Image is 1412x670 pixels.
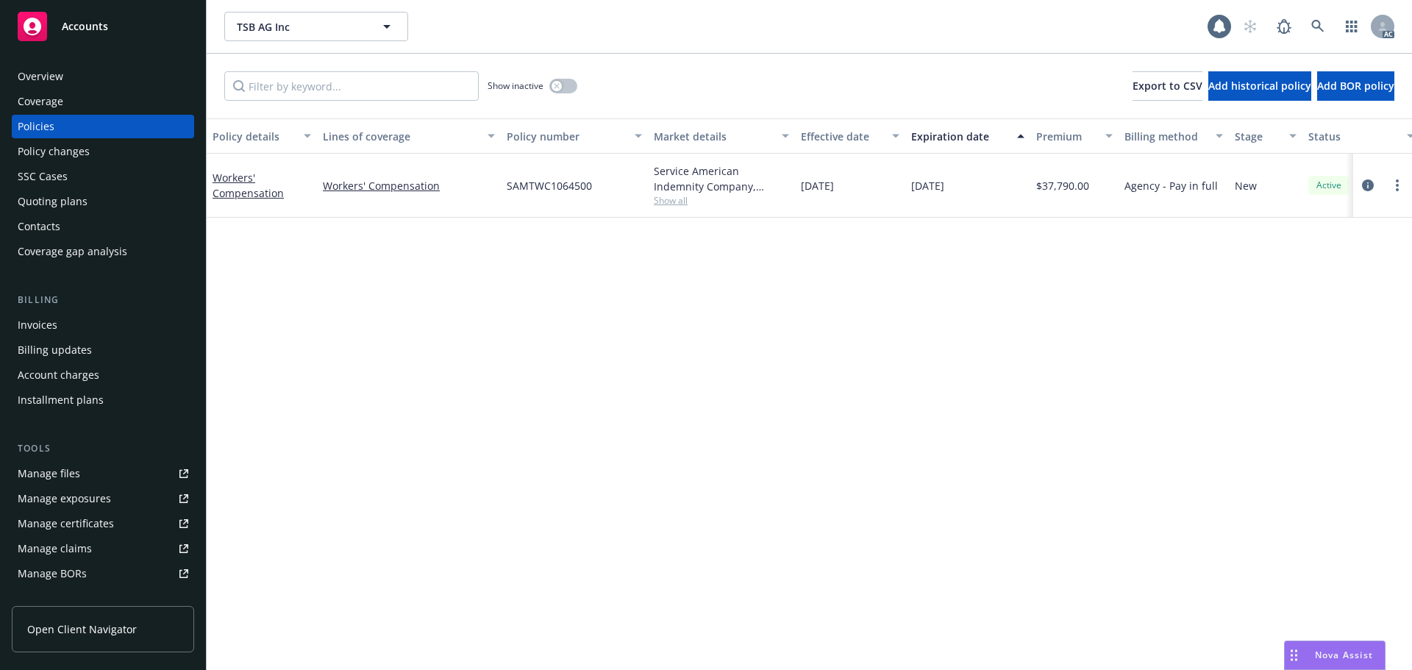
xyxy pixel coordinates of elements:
[62,21,108,32] span: Accounts
[1235,178,1257,193] span: New
[1317,71,1394,101] button: Add BOR policy
[12,338,194,362] a: Billing updates
[18,512,114,535] div: Manage certificates
[18,537,92,560] div: Manage claims
[27,621,137,637] span: Open Client Navigator
[801,129,883,144] div: Effective date
[1285,641,1303,669] div: Drag to move
[12,215,194,238] a: Contacts
[1124,178,1218,193] span: Agency - Pay in full
[323,178,495,193] a: Workers' Compensation
[207,118,317,154] button: Policy details
[1229,118,1302,154] button: Stage
[12,165,194,188] a: SSC Cases
[18,215,60,238] div: Contacts
[12,140,194,163] a: Policy changes
[654,129,773,144] div: Market details
[1317,79,1394,93] span: Add BOR policy
[12,115,194,138] a: Policies
[1124,129,1207,144] div: Billing method
[18,562,87,585] div: Manage BORs
[507,178,592,193] span: SAMTWC1064500
[905,118,1030,154] button: Expiration date
[654,194,789,207] span: Show all
[237,19,364,35] span: TSB AG Inc
[1269,12,1299,41] a: Report a Bug
[654,163,789,194] div: Service American Indemnity Company, Service American Indemnity Company, Method Insurance
[12,388,194,412] a: Installment plans
[12,90,194,113] a: Coverage
[1119,118,1229,154] button: Billing method
[1036,178,1089,193] span: $37,790.00
[18,90,63,113] div: Coverage
[213,171,284,200] a: Workers' Compensation
[12,512,194,535] a: Manage certificates
[12,363,194,387] a: Account charges
[323,129,479,144] div: Lines of coverage
[213,129,295,144] div: Policy details
[18,240,127,263] div: Coverage gap analysis
[1030,118,1119,154] button: Premium
[1133,71,1202,101] button: Export to CSV
[12,6,194,47] a: Accounts
[12,462,194,485] a: Manage files
[1235,129,1280,144] div: Stage
[795,118,905,154] button: Effective date
[1337,12,1366,41] a: Switch app
[12,190,194,213] a: Quoting plans
[12,587,194,610] a: Summary of insurance
[12,65,194,88] a: Overview
[18,65,63,88] div: Overview
[12,537,194,560] a: Manage claims
[18,388,104,412] div: Installment plans
[1133,79,1202,93] span: Export to CSV
[18,165,68,188] div: SSC Cases
[1359,177,1377,194] a: circleInformation
[1308,129,1398,144] div: Status
[1315,649,1373,661] span: Nova Assist
[1284,641,1386,670] button: Nova Assist
[648,118,795,154] button: Market details
[12,240,194,263] a: Coverage gap analysis
[12,487,194,510] a: Manage exposures
[801,178,834,193] span: [DATE]
[507,129,626,144] div: Policy number
[18,587,129,610] div: Summary of insurance
[12,293,194,307] div: Billing
[1036,129,1097,144] div: Premium
[501,118,648,154] button: Policy number
[1388,177,1406,194] a: more
[18,313,57,337] div: Invoices
[1235,12,1265,41] a: Start snowing
[224,12,408,41] button: TSB AG Inc
[18,462,80,485] div: Manage files
[1314,179,1344,192] span: Active
[317,118,501,154] button: Lines of coverage
[12,313,194,337] a: Invoices
[18,363,99,387] div: Account charges
[12,562,194,585] a: Manage BORs
[488,79,543,92] span: Show inactive
[1208,79,1311,93] span: Add historical policy
[18,338,92,362] div: Billing updates
[911,129,1008,144] div: Expiration date
[12,441,194,456] div: Tools
[224,71,479,101] input: Filter by keyword...
[18,115,54,138] div: Policies
[18,487,111,510] div: Manage exposures
[18,140,90,163] div: Policy changes
[911,178,944,193] span: [DATE]
[1208,71,1311,101] button: Add historical policy
[1303,12,1333,41] a: Search
[18,190,88,213] div: Quoting plans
